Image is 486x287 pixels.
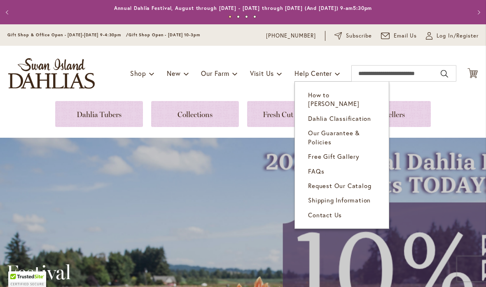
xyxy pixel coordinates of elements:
[308,211,342,219] span: Contact Us
[114,5,372,11] a: Annual Dahlia Festival, August through [DATE] - [DATE] through [DATE] (And [DATE]) 9-am5:30pm
[237,15,240,18] button: 2 of 4
[167,69,180,78] span: New
[294,69,332,78] span: Help Center
[266,32,316,40] a: [PHONE_NUMBER]
[470,4,486,21] button: Next
[201,69,229,78] span: Our Farm
[8,58,95,89] a: store logo
[437,32,479,40] span: Log In/Register
[129,32,200,38] span: Gift Shop Open - [DATE] 10-3pm
[334,32,372,40] a: Subscribe
[381,32,417,40] a: Email Us
[308,91,359,108] span: How to [PERSON_NAME]
[308,129,360,146] span: Our Guarantee & Policies
[130,69,146,78] span: Shop
[229,15,231,18] button: 1 of 4
[7,32,129,38] span: Gift Shop & Office Open - [DATE]-[DATE] 9-4:30pm /
[426,32,479,40] a: Log In/Register
[308,181,371,190] span: Request Our Catalog
[250,69,274,78] span: Visit Us
[308,196,371,204] span: Shipping Information
[308,152,360,160] span: Free Gift Gallery
[308,114,371,122] span: Dahlia Classification
[394,32,417,40] span: Email Us
[245,15,248,18] button: 3 of 4
[346,32,372,40] span: Subscribe
[253,15,256,18] button: 4 of 4
[308,167,324,175] span: FAQs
